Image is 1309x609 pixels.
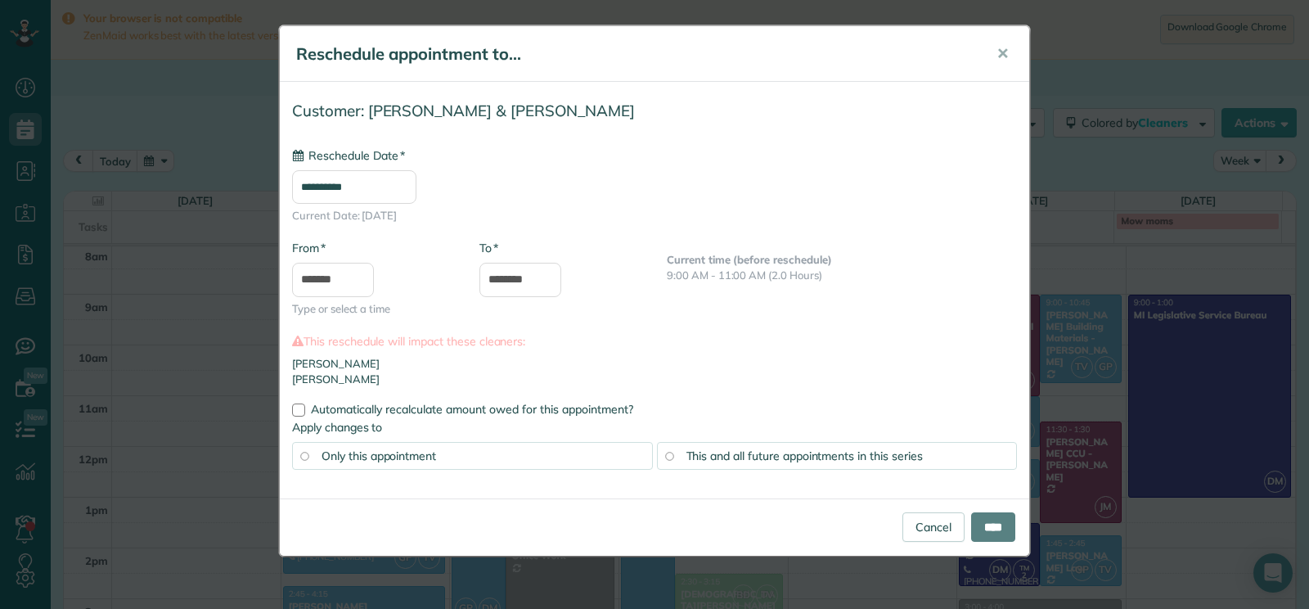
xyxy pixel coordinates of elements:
[292,372,1017,387] li: [PERSON_NAME]
[322,449,436,463] span: Only this appointment
[479,240,498,256] label: To
[300,452,308,460] input: Only this appointment
[292,208,1017,223] span: Current Date: [DATE]
[686,449,923,463] span: This and all future appointments in this series
[667,253,832,266] b: Current time (before reschedule)
[292,333,1017,350] label: This reschedule will impact these cleaners:
[902,512,965,542] a: Cancel
[292,147,405,164] label: Reschedule Date
[292,356,1017,372] li: [PERSON_NAME]
[665,452,673,460] input: This and all future appointments in this series
[292,240,326,256] label: From
[311,402,633,417] span: Automatically recalculate amount owed for this appointment?
[292,419,1017,435] label: Apply changes to
[292,301,455,317] span: Type or select a time
[996,44,1009,63] span: ✕
[667,268,1017,283] p: 9:00 AM - 11:00 AM (2.0 Hours)
[292,102,1017,120] h4: Customer: [PERSON_NAME] & [PERSON_NAME]
[296,43,974,65] h5: Reschedule appointment to...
